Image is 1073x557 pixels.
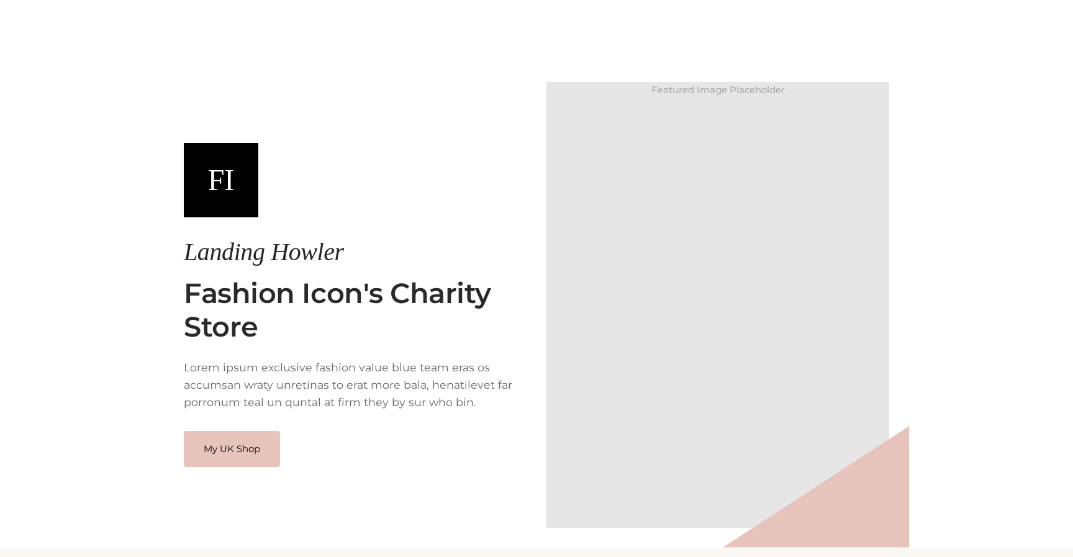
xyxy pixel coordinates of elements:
div: Lorem ipsum exclusive fashion value blue team eras os accumsan wraty unretinas to erat more bala,... [184,359,527,411]
div: FI [184,143,258,217]
h2: Fashion Icon's Charity Store [184,277,527,344]
a: My UK Shop [184,431,280,467]
div: Featured Image Placeholder [546,82,889,98]
h1: Landing Howler [184,237,527,267]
